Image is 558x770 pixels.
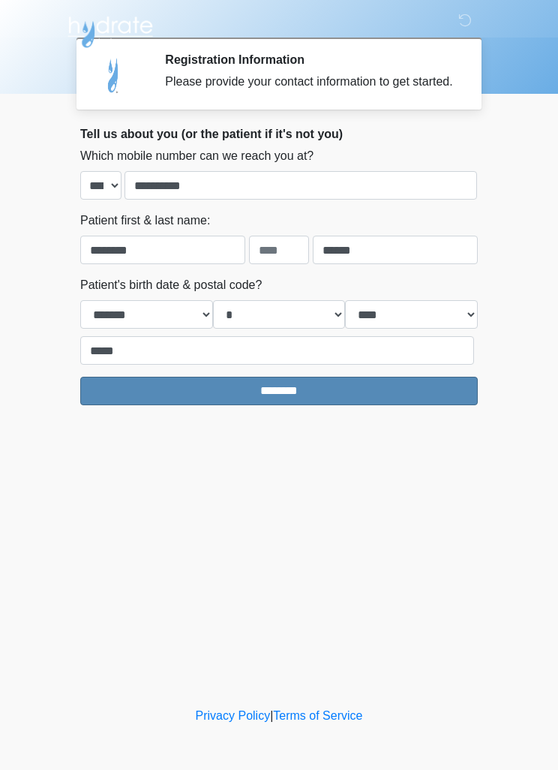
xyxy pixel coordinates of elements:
[273,709,362,722] a: Terms of Service
[91,53,136,98] img: Agent Avatar
[80,127,478,141] h2: Tell us about you (or the patient if it's not you)
[80,212,210,230] label: Patient first & last name:
[80,147,313,165] label: Which mobile number can we reach you at?
[80,276,262,294] label: Patient's birth date & postal code?
[65,11,155,49] img: Hydrate IV Bar - Scottsdale Logo
[270,709,273,722] a: |
[165,73,455,91] div: Please provide your contact information to get started.
[196,709,271,722] a: Privacy Policy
